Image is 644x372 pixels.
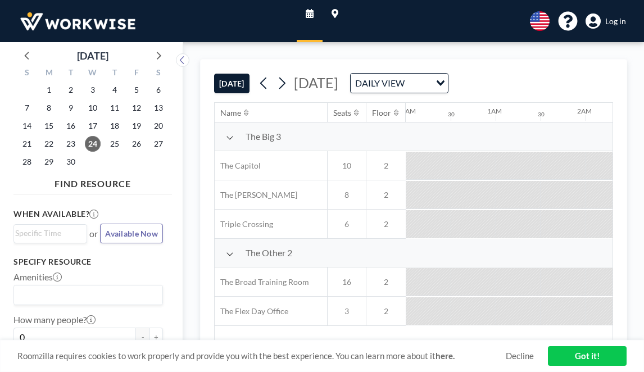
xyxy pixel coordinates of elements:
[246,131,281,142] span: The Big 3
[214,74,250,93] button: [DATE]
[151,100,166,116] span: Saturday, September 13, 2025
[220,108,241,118] div: Name
[105,229,158,238] span: Available Now
[16,66,38,81] div: S
[41,100,57,116] span: Monday, September 8, 2025
[85,100,101,116] span: Wednesday, September 10, 2025
[100,224,163,243] button: Available Now
[19,154,35,170] span: Sunday, September 28, 2025
[41,118,57,134] span: Monday, September 15, 2025
[14,285,162,305] div: Search for option
[538,111,545,118] div: 30
[366,190,406,200] span: 2
[436,351,455,361] a: here.
[147,66,169,81] div: S
[13,257,163,267] h3: Specify resource
[215,306,288,316] span: The Flex Day Office
[506,351,534,361] a: Decline
[215,161,261,171] span: The Capitol
[372,108,391,118] div: Floor
[13,271,62,283] label: Amenities
[63,154,79,170] span: Tuesday, September 30, 2025
[215,277,309,287] span: The Broad Training Room
[63,82,79,98] span: Tuesday, September 2, 2025
[487,107,502,115] div: 1AM
[129,118,144,134] span: Friday, September 19, 2025
[15,227,80,239] input: Search for option
[366,161,406,171] span: 2
[63,136,79,152] span: Tuesday, September 23, 2025
[129,82,144,98] span: Friday, September 5, 2025
[366,219,406,229] span: 2
[328,219,366,229] span: 6
[77,48,108,63] div: [DATE]
[41,82,57,98] span: Monday, September 1, 2025
[408,76,429,90] input: Search for option
[548,346,627,366] a: Got it!
[129,100,144,116] span: Friday, September 12, 2025
[19,100,35,116] span: Sunday, September 7, 2025
[129,136,144,152] span: Friday, September 26, 2025
[351,74,448,93] div: Search for option
[41,136,57,152] span: Monday, September 22, 2025
[397,107,416,115] div: 12AM
[328,161,366,171] span: 10
[15,288,156,302] input: Search for option
[60,66,82,81] div: T
[13,314,96,325] label: How many people?
[17,351,506,361] span: Roomzilla requires cookies to work properly and provide you with the best experience. You can lea...
[13,174,172,189] h4: FIND RESOURCE
[107,82,123,98] span: Thursday, September 4, 2025
[151,118,166,134] span: Saturday, September 20, 2025
[215,219,273,229] span: Triple Crossing
[328,190,366,200] span: 8
[366,306,406,316] span: 2
[85,136,101,152] span: Wednesday, September 24, 2025
[586,13,626,29] a: Log in
[19,136,35,152] span: Sunday, September 21, 2025
[136,328,149,347] button: -
[149,328,163,347] button: +
[328,306,366,316] span: 3
[38,66,60,81] div: M
[19,118,35,134] span: Sunday, September 14, 2025
[366,277,406,287] span: 2
[89,228,98,239] span: or
[107,118,123,134] span: Thursday, September 18, 2025
[151,136,166,152] span: Saturday, September 27, 2025
[85,118,101,134] span: Wednesday, September 17, 2025
[333,108,351,118] div: Seats
[103,66,125,81] div: T
[14,225,87,242] div: Search for option
[353,76,407,90] span: DAILY VIEW
[448,111,455,118] div: 30
[151,82,166,98] span: Saturday, September 6, 2025
[577,107,592,115] div: 2AM
[125,66,147,81] div: F
[107,136,123,152] span: Thursday, September 25, 2025
[85,82,101,98] span: Wednesday, September 3, 2025
[605,16,626,26] span: Log in
[107,100,123,116] span: Thursday, September 11, 2025
[41,154,57,170] span: Monday, September 29, 2025
[328,277,366,287] span: 16
[63,118,79,134] span: Tuesday, September 16, 2025
[63,100,79,116] span: Tuesday, September 9, 2025
[18,10,138,33] img: organization-logo
[246,247,292,258] span: The Other 2
[215,190,297,200] span: The [PERSON_NAME]
[294,74,338,91] span: [DATE]
[82,66,104,81] div: W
